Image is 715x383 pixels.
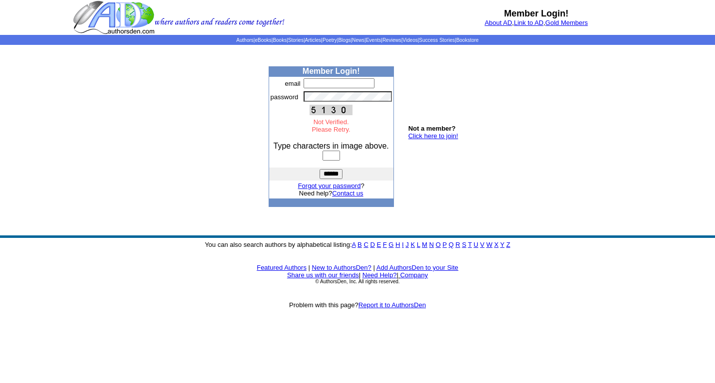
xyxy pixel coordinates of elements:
a: T [468,241,472,248]
a: H [395,241,400,248]
img: This Is CAPTCHA Image [310,105,353,115]
font: © AuthorsDen, Inc. All rights reserved. [315,279,399,284]
a: Forgot your password [298,182,361,190]
font: You can also search authors by alphabetical listing: [205,241,510,248]
a: Z [506,241,510,248]
span: | | | | | | | | | | | | [236,37,478,43]
a: Events [366,37,381,43]
a: News [352,37,364,43]
a: L [417,241,420,248]
a: Success Stories [419,37,455,43]
a: C [363,241,368,248]
font: Need help? [299,190,363,197]
a: Share us with our friends [287,271,359,279]
img: npw-badge-icon-locked.svg [379,94,387,102]
a: Report it to AuthorsDen [358,301,426,309]
a: Link to AD [514,19,543,26]
font: email [285,80,301,87]
a: Need Help? [362,271,397,279]
a: Contact us [332,190,363,197]
a: X [494,241,499,248]
a: Stories [288,37,304,43]
a: eBooks [255,37,271,43]
a: W [486,241,492,248]
a: Reviews [382,37,401,43]
a: Company [400,271,428,279]
a: B [357,241,362,248]
font: | [373,264,374,271]
a: J [405,241,409,248]
a: Videos [402,37,417,43]
font: | [309,264,310,271]
a: Click here to join! [408,132,458,140]
a: R [455,241,460,248]
a: Poetry [323,37,337,43]
a: Blogs [338,37,351,43]
a: E [376,241,381,248]
b: Member Login! [504,8,569,18]
font: ? [298,182,364,190]
a: N [429,241,434,248]
a: Gold Members [545,19,588,26]
a: D [370,241,374,248]
a: Featured Authors [257,264,307,271]
font: password [271,93,299,101]
a: I [402,241,404,248]
a: V [480,241,485,248]
b: Member Login! [303,67,360,75]
a: K [410,241,415,248]
a: M [422,241,427,248]
a: About AD [485,19,512,26]
a: O [436,241,441,248]
a: Articles [305,37,322,43]
font: | [396,271,428,279]
a: Books [273,37,287,43]
a: Q [448,241,453,248]
a: G [388,241,393,248]
a: Y [500,241,504,248]
b: Not a member? [408,125,456,132]
font: Problem with this page? [289,301,426,309]
a: F [383,241,387,248]
a: Bookstore [456,37,479,43]
img: npw-badge-icon-locked.svg [379,80,387,88]
a: U [474,241,478,248]
a: Authors [236,37,253,43]
font: | [359,271,360,279]
font: Not Verified. Please Retry. [312,118,351,133]
font: , , [485,19,588,26]
font: Type characters in image above. [274,142,389,150]
a: S [462,241,466,248]
a: P [442,241,446,248]
a: A [352,241,356,248]
a: New to AuthorsDen? [312,264,371,271]
a: Add AuthorsDen to your Site [376,264,458,271]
